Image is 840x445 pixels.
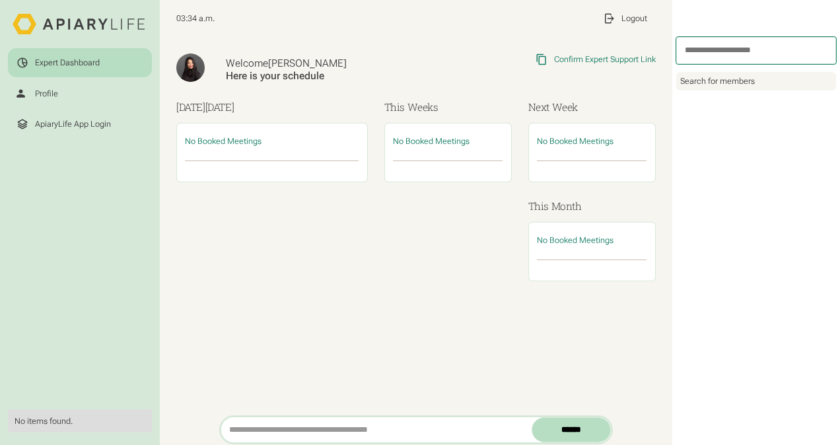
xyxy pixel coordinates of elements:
div: Expert Dashboard [35,57,100,68]
div: Confirm Expert Support Link [554,54,656,65]
div: Search for members [676,72,836,90]
div: Logout [621,13,647,24]
a: Profile [8,79,151,108]
span: [DATE] [205,100,234,114]
div: ApiaryLife App Login [35,119,111,129]
div: No items found. [15,416,145,427]
div: Here is your schedule [226,70,439,83]
a: Logout [595,4,656,32]
h3: This Month [528,199,656,214]
span: No Booked Meetings [185,136,262,146]
span: 03:34 a.m. [176,13,215,24]
h3: Next Week [528,100,656,115]
span: No Booked Meetings [537,235,613,245]
a: Expert Dashboard [8,48,151,77]
div: Welcome [226,57,439,70]
a: ApiaryLife App Login [8,110,151,138]
span: No Booked Meetings [537,136,613,146]
h3: [DATE] [176,100,368,115]
h3: This Weeks [384,100,512,115]
span: [PERSON_NAME] [268,57,347,69]
div: Profile [35,88,58,99]
span: No Booked Meetings [393,136,470,146]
